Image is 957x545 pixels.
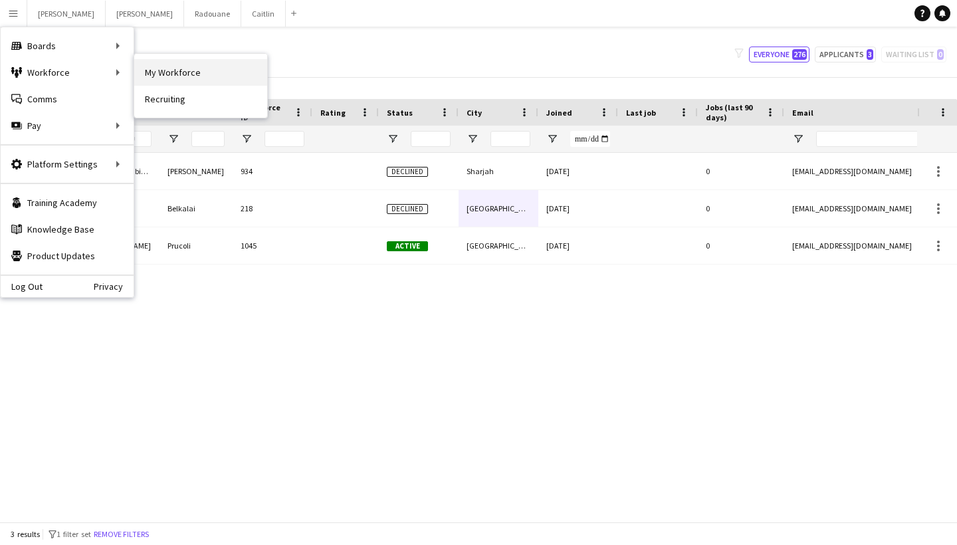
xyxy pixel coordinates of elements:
button: Open Filter Menu [167,133,179,145]
a: Product Updates [1,243,134,269]
div: [GEOGRAPHIC_DATA] [459,227,538,264]
span: Declined [387,204,428,214]
a: Knowledge Base [1,216,134,243]
button: Open Filter Menu [241,133,253,145]
button: Open Filter Menu [467,133,478,145]
button: Remove filters [91,527,152,542]
div: 0 [698,190,784,227]
input: Status Filter Input [411,131,451,147]
span: Rating [320,108,346,118]
span: Status [387,108,413,118]
div: [PERSON_NAME] [159,153,233,189]
a: My Workforce [134,59,267,86]
input: First Name Filter Input [118,131,152,147]
span: 276 [792,49,807,60]
span: 3 [867,49,873,60]
span: City [467,108,482,118]
div: 0 [698,227,784,264]
div: 218 [233,190,312,227]
div: [DATE] [538,190,618,227]
button: Open Filter Menu [546,133,558,145]
span: Active [387,241,428,251]
div: [DATE] [538,153,618,189]
span: Declined [387,167,428,177]
div: 934 [233,153,312,189]
button: Everyone276 [749,47,809,62]
div: Prucoli [159,227,233,264]
button: Open Filter Menu [792,133,804,145]
a: Privacy [94,281,134,292]
div: 0 [698,153,784,189]
span: Jobs (last 90 days) [706,102,760,122]
a: Comms [1,86,134,112]
button: Open Filter Menu [387,133,399,145]
div: [GEOGRAPHIC_DATA] [459,190,538,227]
a: Training Academy [1,189,134,216]
button: Caitlin [241,1,286,27]
input: City Filter Input [490,131,530,147]
div: Platform Settings [1,151,134,177]
div: Boards [1,33,134,59]
div: [DATE] [538,227,618,264]
div: 1045 [233,227,312,264]
span: 1 filter set [56,529,91,539]
div: Workforce [1,59,134,86]
input: Workforce ID Filter Input [265,131,304,147]
input: Joined Filter Input [570,131,610,147]
div: Belkalai [159,190,233,227]
button: [PERSON_NAME] [27,1,106,27]
a: Recruiting [134,86,267,112]
button: Radouane [184,1,241,27]
span: Email [792,108,813,118]
button: Applicants3 [815,47,876,62]
a: Log Out [1,281,43,292]
div: Sharjah [459,153,538,189]
button: [PERSON_NAME] [106,1,184,27]
span: Joined [546,108,572,118]
input: Last Name Filter Input [191,131,225,147]
span: Last job [626,108,656,118]
div: Pay [1,112,134,139]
